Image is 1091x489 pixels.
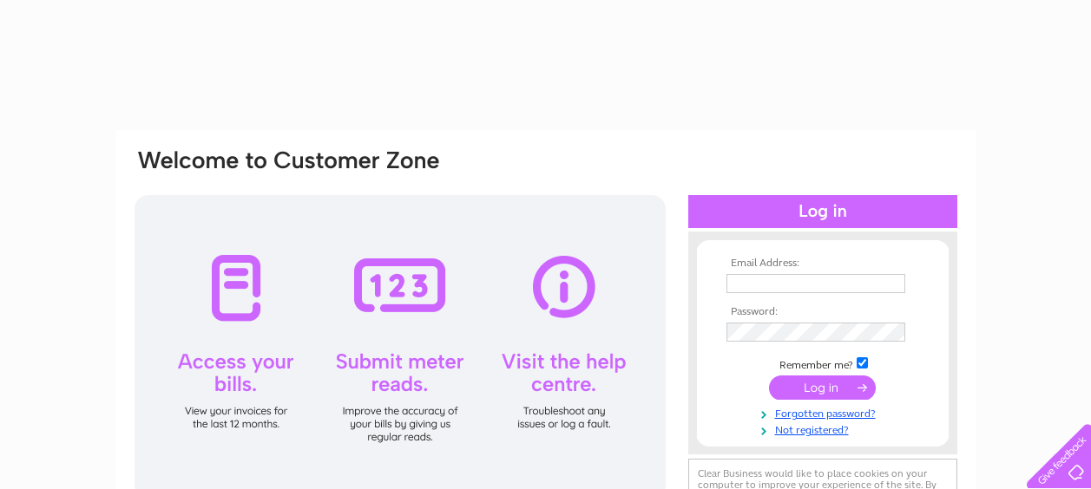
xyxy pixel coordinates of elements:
[722,355,923,372] td: Remember me?
[722,306,923,318] th: Password:
[726,404,923,421] a: Forgotten password?
[769,375,876,400] input: Submit
[726,421,923,437] a: Not registered?
[722,258,923,270] th: Email Address:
